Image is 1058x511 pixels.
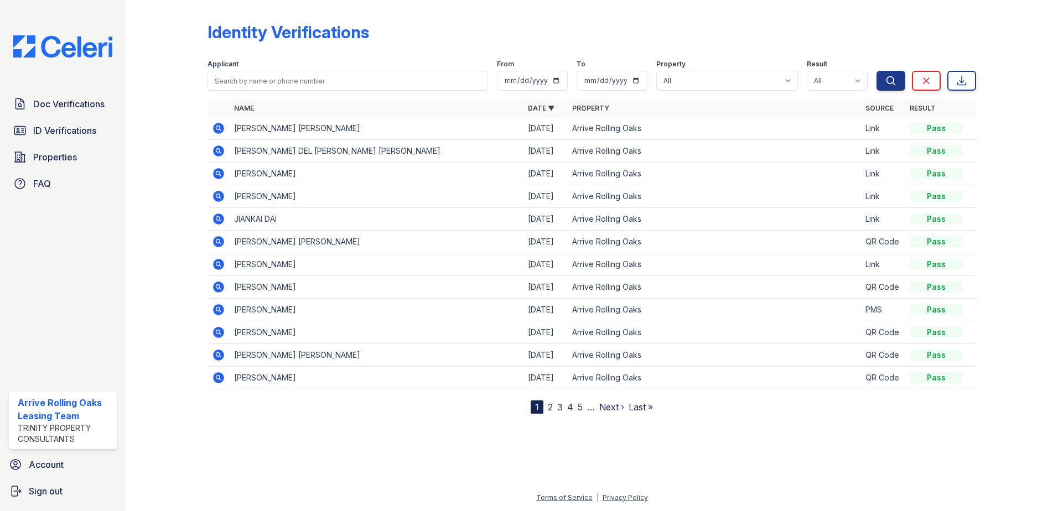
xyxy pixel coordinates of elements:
[208,71,488,91] input: Search by name or phone number
[33,124,96,137] span: ID Verifications
[568,163,862,185] td: Arrive Rolling Oaks
[597,493,599,502] div: |
[910,236,963,247] div: Pass
[910,191,963,202] div: Pass
[861,208,905,231] td: Link
[523,163,568,185] td: [DATE]
[523,253,568,276] td: [DATE]
[578,401,583,413] a: 5
[523,344,568,367] td: [DATE]
[230,140,523,163] td: [PERSON_NAME] DEL [PERSON_NAME] [PERSON_NAME]
[536,493,593,502] a: Terms of Service
[603,493,648,502] a: Privacy Policy
[910,304,963,315] div: Pass
[9,146,117,168] a: Properties
[33,97,105,111] span: Doc Verifications
[230,117,523,140] td: [PERSON_NAME] [PERSON_NAME]
[910,168,963,179] div: Pass
[861,253,905,276] td: Link
[557,401,563,413] a: 3
[568,367,862,389] td: Arrive Rolling Oaks
[9,119,117,142] a: ID Verifications
[568,321,862,344] td: Arrive Rolling Oaks
[861,344,905,367] td: QR Code
[861,117,905,140] td: Link
[861,140,905,163] td: Link
[548,401,553,413] a: 2
[29,484,63,498] span: Sign out
[528,104,554,112] a: Date ▼
[230,231,523,253] td: [PERSON_NAME] [PERSON_NAME]
[861,231,905,253] td: QR Code
[9,173,117,195] a: FAQ
[568,185,862,208] td: Arrive Rolling Oaks
[523,231,568,253] td: [DATE]
[523,276,568,299] td: [DATE]
[523,367,568,389] td: [DATE]
[523,140,568,163] td: [DATE]
[568,344,862,367] td: Arrive Rolling Oaks
[861,185,905,208] td: Link
[18,396,112,423] div: Arrive Rolling Oaks Leasing Team
[523,208,568,231] td: [DATE]
[910,372,963,383] div: Pass
[4,480,121,502] a: Sign out
[910,327,963,338] div: Pass
[910,145,963,157] div: Pass
[861,163,905,185] td: Link
[230,367,523,389] td: [PERSON_NAME]
[568,253,862,276] td: Arrive Rolling Oaks
[29,458,64,471] span: Account
[861,276,905,299] td: QR Code
[861,299,905,321] td: PMS
[629,401,653,413] a: Last »
[577,60,585,69] label: To
[230,299,523,321] td: [PERSON_NAME]
[599,401,624,413] a: Next ›
[807,60,827,69] label: Result
[208,60,238,69] label: Applicant
[523,117,568,140] td: [DATE]
[568,208,862,231] td: Arrive Rolling Oaks
[861,321,905,344] td: QR Code
[18,423,112,445] div: Trinity Property Consultants
[861,367,905,389] td: QR Code
[4,35,121,58] img: CE_Logo_Blue-a8612792a0a2168367f1c8372b55b34899dd931a85d93a1a3d3e32e68fde9ad4.png
[531,400,543,414] div: 1
[9,93,117,115] a: Doc Verifications
[568,140,862,163] td: Arrive Rolling Oaks
[587,400,595,414] span: …
[568,299,862,321] td: Arrive Rolling Oaks
[33,150,77,164] span: Properties
[230,321,523,344] td: [PERSON_NAME]
[523,299,568,321] td: [DATE]
[33,177,51,190] span: FAQ
[910,350,963,361] div: Pass
[230,253,523,276] td: [PERSON_NAME]
[910,104,936,112] a: Result
[230,208,523,231] td: JIANKAI DAI
[230,276,523,299] td: [PERSON_NAME]
[230,344,523,367] td: [PERSON_NAME] [PERSON_NAME]
[4,453,121,476] a: Account
[523,321,568,344] td: [DATE]
[656,60,686,69] label: Property
[568,276,862,299] td: Arrive Rolling Oaks
[572,104,609,112] a: Property
[230,185,523,208] td: [PERSON_NAME]
[568,117,862,140] td: Arrive Rolling Oaks
[910,281,963,293] div: Pass
[234,104,254,112] a: Name
[230,163,523,185] td: [PERSON_NAME]
[910,123,963,134] div: Pass
[497,60,514,69] label: From
[910,213,963,225] div: Pass
[523,185,568,208] td: [DATE]
[567,401,573,413] a: 4
[865,104,894,112] a: Source
[568,231,862,253] td: Arrive Rolling Oaks
[910,259,963,270] div: Pass
[208,22,369,42] div: Identity Verifications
